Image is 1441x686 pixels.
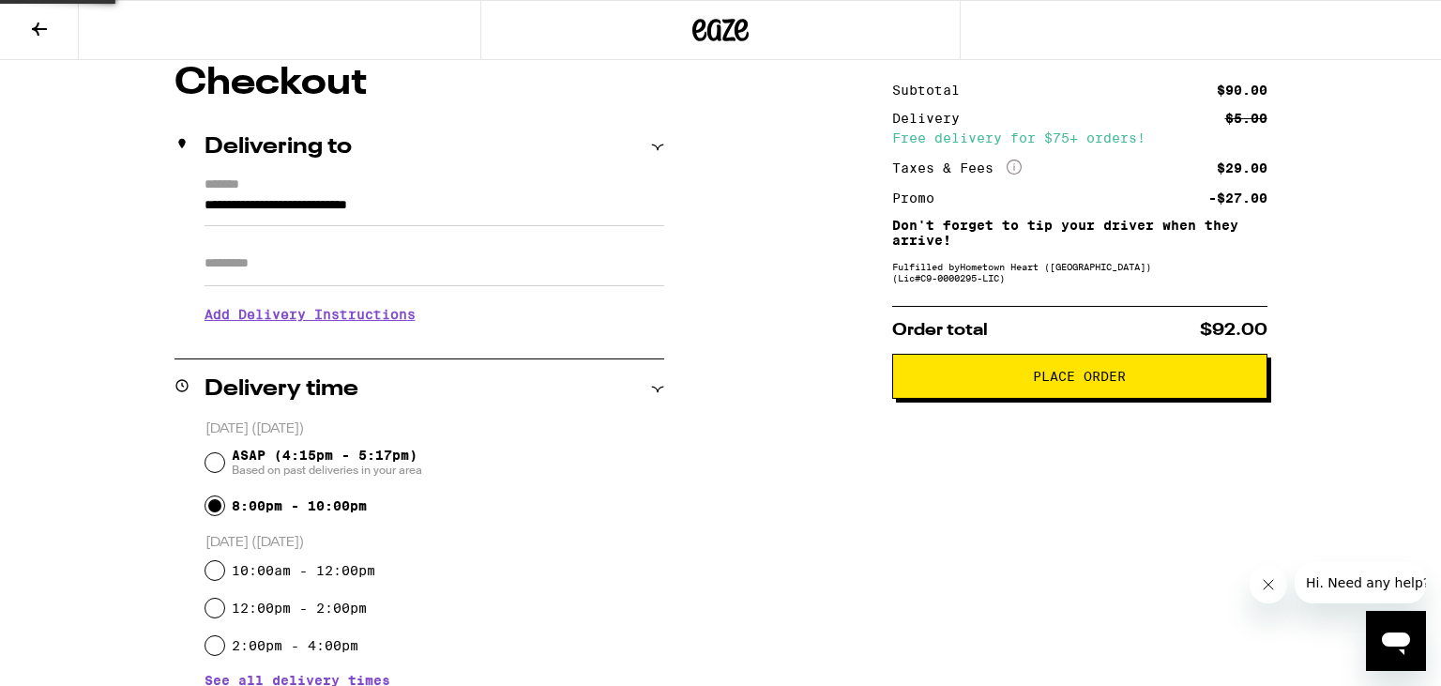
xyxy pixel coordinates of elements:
[205,378,358,401] h2: Delivery time
[1250,566,1287,603] iframe: Close message
[1200,322,1267,339] span: $92.00
[205,293,664,336] h3: Add Delivery Instructions
[892,191,948,205] div: Promo
[232,638,358,653] label: 2:00pm - 4:00pm
[205,534,664,552] p: [DATE] ([DATE])
[1208,191,1267,205] div: -$27.00
[892,160,1022,176] div: Taxes & Fees
[892,131,1267,145] div: Free delivery for $75+ orders!
[1225,112,1267,125] div: $5.00
[892,354,1267,399] button: Place Order
[232,463,422,478] span: Based on past deliveries in your area
[232,563,375,578] label: 10:00am - 12:00pm
[1217,84,1267,97] div: $90.00
[205,336,664,351] p: We'll contact you at [PHONE_NUMBER] when we arrive
[174,65,664,102] h1: Checkout
[1033,370,1126,383] span: Place Order
[892,84,973,97] div: Subtotal
[1295,562,1426,603] iframe: Message from company
[232,498,367,513] label: 8:00pm - 10:00pm
[11,13,135,28] span: Hi. Need any help?
[232,448,422,478] span: ASAP (4:15pm - 5:17pm)
[892,112,973,125] div: Delivery
[892,322,988,339] span: Order total
[892,218,1267,248] p: Don't forget to tip your driver when they arrive!
[892,261,1267,283] div: Fulfilled by Hometown Heart ([GEOGRAPHIC_DATA]) (Lic# C9-0000295-LIC )
[1366,611,1426,671] iframe: Button to launch messaging window
[205,420,664,438] p: [DATE] ([DATE])
[205,136,352,159] h2: Delivering to
[1217,161,1267,175] div: $29.00
[232,601,367,616] label: 12:00pm - 2:00pm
